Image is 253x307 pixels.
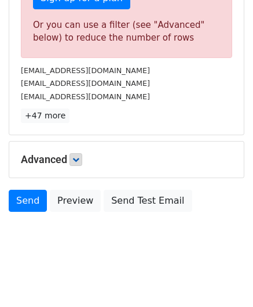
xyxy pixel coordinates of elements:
div: Or you can use a filter (see "Advanced" below) to reduce the number of rows [33,19,220,45]
small: [EMAIL_ADDRESS][DOMAIN_NAME] [21,66,150,75]
a: +47 more [21,109,69,123]
small: [EMAIL_ADDRESS][DOMAIN_NAME] [21,79,150,88]
a: Preview [50,190,101,212]
a: Send Test Email [104,190,192,212]
h5: Advanced [21,153,232,166]
small: [EMAIL_ADDRESS][DOMAIN_NAME] [21,92,150,101]
iframe: Chat Widget [195,251,253,307]
a: Send [9,190,47,212]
